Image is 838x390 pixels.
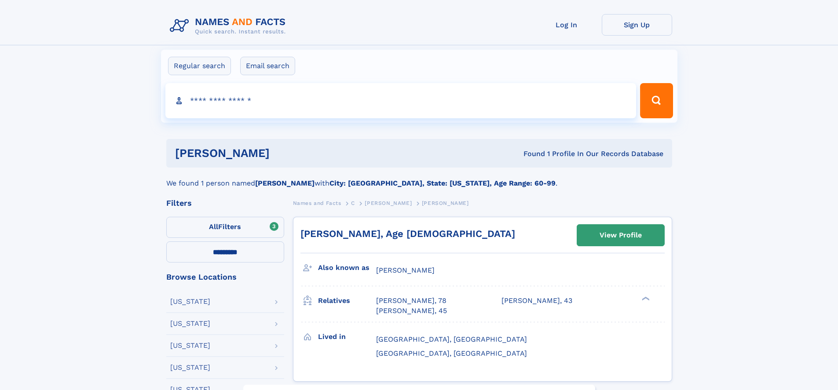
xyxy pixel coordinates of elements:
[376,335,527,343] span: [GEOGRAPHIC_DATA], [GEOGRAPHIC_DATA]
[240,57,295,75] label: Email search
[640,296,650,302] div: ❯
[376,266,435,274] span: [PERSON_NAME]
[166,14,293,38] img: Logo Names and Facts
[318,260,376,275] h3: Also known as
[166,273,284,281] div: Browse Locations
[531,14,602,36] a: Log In
[170,320,210,327] div: [US_STATE]
[166,199,284,207] div: Filters
[396,149,663,159] div: Found 1 Profile In Our Records Database
[170,342,210,349] div: [US_STATE]
[165,83,637,118] input: search input
[166,217,284,238] label: Filters
[365,197,412,208] a: [PERSON_NAME]
[170,298,210,305] div: [US_STATE]
[600,225,642,245] div: View Profile
[293,197,341,208] a: Names and Facts
[170,364,210,371] div: [US_STATE]
[209,222,218,231] span: All
[577,225,664,246] a: View Profile
[376,349,527,357] span: [GEOGRAPHIC_DATA], [GEOGRAPHIC_DATA]
[175,148,397,159] h1: [PERSON_NAME]
[300,228,515,239] a: [PERSON_NAME], Age [DEMOGRAPHIC_DATA]
[351,200,355,206] span: C
[168,57,231,75] label: Regular search
[376,306,447,316] a: [PERSON_NAME], 45
[351,197,355,208] a: C
[422,200,469,206] span: [PERSON_NAME]
[602,14,672,36] a: Sign Up
[365,200,412,206] span: [PERSON_NAME]
[166,168,672,189] div: We found 1 person named with .
[318,293,376,308] h3: Relatives
[376,296,446,306] a: [PERSON_NAME], 78
[329,179,556,187] b: City: [GEOGRAPHIC_DATA], State: [US_STATE], Age Range: 60-99
[640,83,673,118] button: Search Button
[318,329,376,344] h3: Lived in
[501,296,572,306] a: [PERSON_NAME], 43
[255,179,315,187] b: [PERSON_NAME]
